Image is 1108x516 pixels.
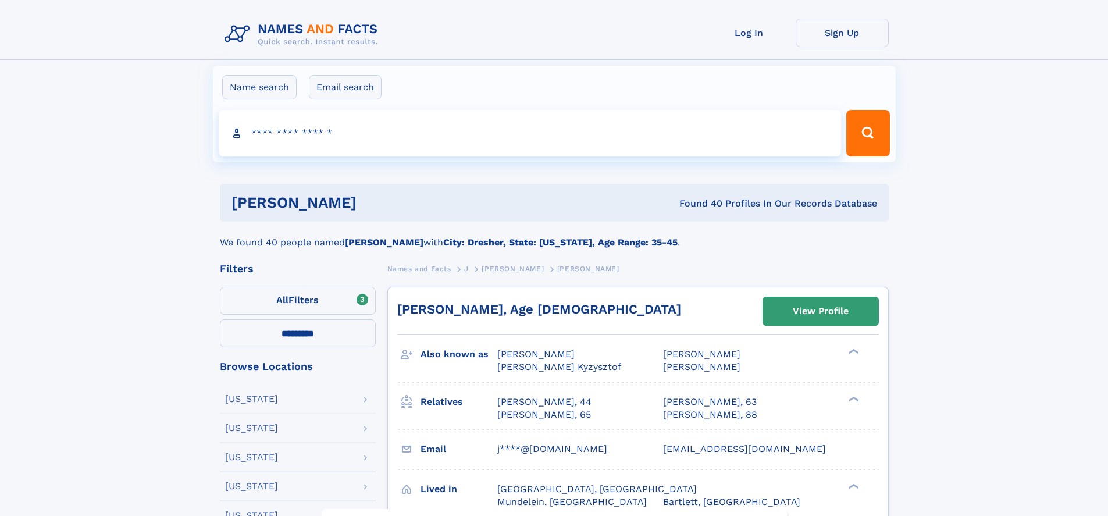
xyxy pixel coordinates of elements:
div: Browse Locations [220,361,376,372]
div: ❯ [846,482,860,490]
div: ❯ [846,395,860,403]
div: Filters [220,264,376,274]
span: [EMAIL_ADDRESS][DOMAIN_NAME] [663,443,826,454]
button: Search Button [846,110,889,156]
div: View Profile [793,298,849,325]
a: [PERSON_NAME] [482,261,544,276]
span: All [276,294,288,305]
h3: Email [421,439,497,459]
a: [PERSON_NAME], 65 [497,408,591,421]
label: Email search [309,75,382,99]
a: [PERSON_NAME], 88 [663,408,757,421]
span: [PERSON_NAME] [663,361,740,372]
a: [PERSON_NAME], 63 [663,396,757,408]
span: [PERSON_NAME] [497,348,575,360]
span: [PERSON_NAME] [557,265,619,273]
a: [PERSON_NAME], Age [DEMOGRAPHIC_DATA] [397,302,681,316]
span: J [464,265,469,273]
a: View Profile [763,297,878,325]
span: Bartlett, [GEOGRAPHIC_DATA] [663,496,800,507]
div: [US_STATE] [225,424,278,433]
div: [US_STATE] [225,453,278,462]
h3: Lived in [421,479,497,499]
a: Log In [703,19,796,47]
span: Mundelein, [GEOGRAPHIC_DATA] [497,496,647,507]
div: We found 40 people named with . [220,222,889,250]
label: Filters [220,287,376,315]
span: [PERSON_NAME] [663,348,740,360]
a: Names and Facts [387,261,451,276]
input: search input [219,110,842,156]
div: [US_STATE] [225,394,278,404]
a: J [464,261,469,276]
img: Logo Names and Facts [220,19,387,50]
h3: Relatives [421,392,497,412]
div: ❯ [846,348,860,355]
b: [PERSON_NAME] [345,237,423,248]
span: [PERSON_NAME] Kyzysztof [497,361,621,372]
a: Sign Up [796,19,889,47]
div: [US_STATE] [225,482,278,491]
a: [PERSON_NAME], 44 [497,396,592,408]
div: Found 40 Profiles In Our Records Database [518,197,877,210]
h3: Also known as [421,344,497,364]
label: Name search [222,75,297,99]
span: [PERSON_NAME] [482,265,544,273]
h1: [PERSON_NAME] [231,195,518,210]
span: [GEOGRAPHIC_DATA], [GEOGRAPHIC_DATA] [497,483,697,494]
b: City: Dresher, State: [US_STATE], Age Range: 35-45 [443,237,678,248]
